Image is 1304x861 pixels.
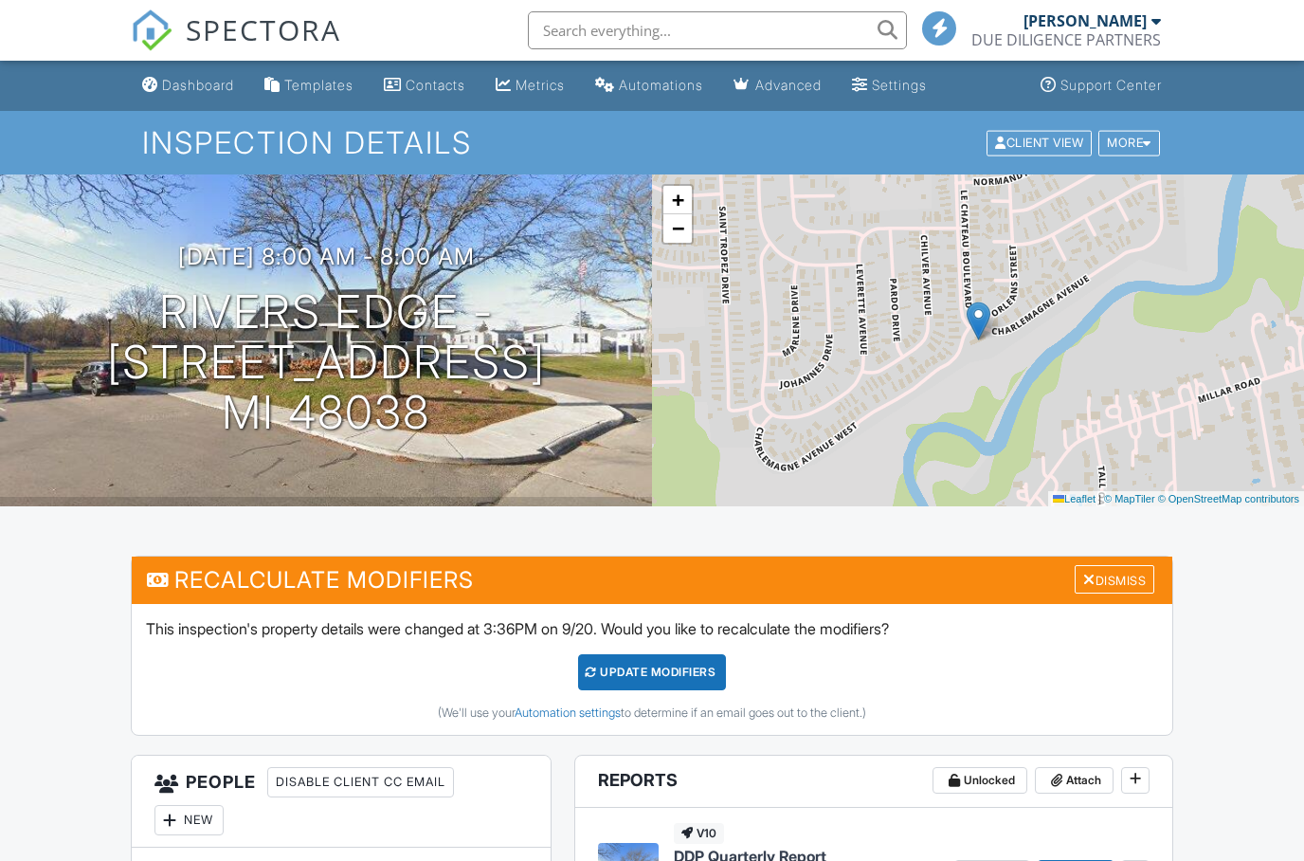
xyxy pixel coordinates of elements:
[967,302,990,340] img: Marker
[488,68,572,103] a: Metrics
[578,654,727,690] div: UPDATE Modifiers
[178,244,475,269] h3: [DATE] 8:00 am - 8:00 am
[1098,493,1101,504] span: |
[971,30,1161,49] div: DUE DILIGENCE PARTNERS
[30,287,622,437] h1: Rivers Edge - [STREET_ADDRESS] MI 48038
[1158,493,1299,504] a: © OpenStreetMap contributors
[987,130,1092,156] div: Client View
[162,77,234,93] div: Dashboard
[376,68,473,103] a: Contacts
[284,77,353,93] div: Templates
[1075,565,1154,595] div: Dismiss
[135,68,242,103] a: Dashboard
[1098,130,1160,156] div: More
[132,557,1173,603] h3: Recalculate Modifiers
[515,705,621,720] a: Automation settings
[131,26,341,65] a: SPECTORA
[132,756,552,848] h3: People
[516,77,565,93] div: Metrics
[588,68,711,103] a: Automations (Basic)
[985,135,1096,149] a: Client View
[257,68,361,103] a: Templates
[186,9,341,49] span: SPECTORA
[406,77,465,93] div: Contacts
[1060,77,1162,93] div: Support Center
[142,126,1161,159] h1: Inspection Details
[132,604,1173,735] div: This inspection's property details were changed at 3:36PM on 9/20. Would you like to recalculate ...
[672,188,684,211] span: +
[844,68,934,103] a: Settings
[1053,493,1096,504] a: Leaflet
[528,11,907,49] input: Search everything...
[672,216,684,240] span: −
[131,9,172,51] img: The Best Home Inspection Software - Spectora
[663,214,692,243] a: Zoom out
[619,77,703,93] div: Automations
[146,705,1159,721] div: (We'll use your to determine if an email goes out to the client.)
[1023,11,1147,30] div: [PERSON_NAME]
[1033,68,1169,103] a: Support Center
[663,186,692,214] a: Zoom in
[872,77,927,93] div: Settings
[755,77,822,93] div: Advanced
[1104,493,1155,504] a: © MapTiler
[267,767,454,797] div: Disable Client CC Email
[154,805,224,835] div: New
[726,68,829,103] a: Advanced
